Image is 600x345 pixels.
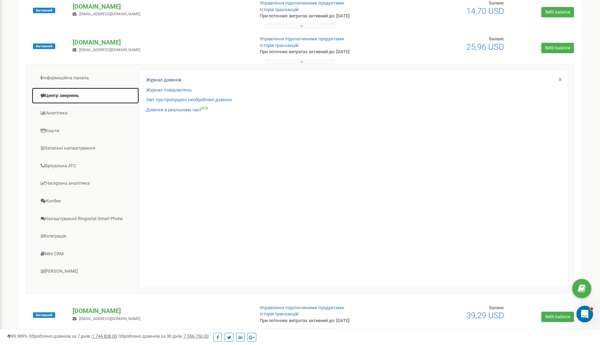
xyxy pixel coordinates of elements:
span: 39,29 USD [466,311,504,320]
a: Звіт про пропущені необроблені дзвінки [146,97,232,103]
a: Управління підключеними продуктами [260,36,344,41]
a: Колбек [32,193,139,210]
u: 7 556 750,00 [184,334,209,339]
a: X [559,77,561,83]
a: Налаштування Ringostat Smart Phone [32,210,139,227]
a: Журнал повідомлень [146,87,192,94]
p: [DOMAIN_NAME] [73,306,248,315]
a: Управління підключеними продуктами [260,0,344,6]
span: Баланс [489,305,504,310]
a: Refill balance [541,312,574,322]
a: [PERSON_NAME] [32,263,139,280]
a: Кошти [32,122,139,139]
span: Активний [33,43,55,49]
span: Баланс [489,0,504,6]
span: Оброблено дзвінків за 30 днів : [118,334,209,339]
a: Інтеграція [32,228,139,245]
u: 1 744 838,00 [92,334,117,339]
a: Історія транзакцій [260,7,299,12]
p: При поточних витратах активний до: [DATE] [260,13,389,19]
iframe: Intercom live chat [576,306,593,322]
span: Баланс [489,36,504,41]
a: Дзвінки в реальному часіNEW [146,107,208,113]
p: При поточних витратах активний до: [DATE] [260,49,389,55]
a: Refill balance [541,43,574,53]
a: Історія транзакцій [260,43,299,48]
a: Інформаційна панель [32,70,139,87]
a: Аналiтика [32,105,139,122]
p: [DOMAIN_NAME] [73,38,248,47]
span: Оброблено дзвінків за 7 днів : [29,334,117,339]
a: Віртуальна АТС [32,158,139,175]
sup: NEW [201,106,208,110]
a: Історія транзакцій [260,311,299,316]
span: [EMAIL_ADDRESS][DOMAIN_NAME] [79,48,140,52]
a: Управління підключеними продуктами [260,305,344,310]
a: Журнал дзвінків [146,77,181,83]
a: Наскрізна аналітика [32,175,139,192]
a: Mini CRM [32,246,139,263]
span: [EMAIL_ADDRESS][DOMAIN_NAME] [79,12,140,16]
a: Refill balance [541,7,574,17]
span: 14,70 USD [466,6,504,16]
span: [EMAIL_ADDRESS][DOMAIN_NAME] [79,316,140,321]
span: 99,989% [7,334,28,339]
p: [DOMAIN_NAME] [73,2,248,11]
span: Активний [33,8,55,13]
a: Центр звернень [32,87,139,104]
span: Активний [33,312,55,318]
span: 25,96 USD [466,42,504,52]
a: Загальні налаштування [32,140,139,157]
p: При поточних витратах активний до: [DATE] [260,318,389,324]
